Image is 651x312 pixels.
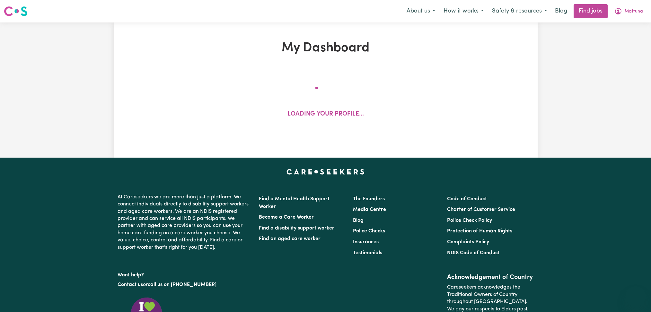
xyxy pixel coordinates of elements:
[551,4,571,18] a: Blog
[447,207,515,212] a: Charter of Customer Service
[353,218,364,223] a: Blog
[353,207,386,212] a: Media Centre
[118,269,251,279] p: Want help?
[259,196,330,209] a: Find a Mental Health Support Worker
[118,191,251,254] p: At Careseekers we are more than just a platform. We connect individuals directly to disability su...
[447,196,487,202] a: Code of Conduct
[353,239,379,245] a: Insurances
[148,282,216,287] a: call us on [PHONE_NUMBER]
[259,236,321,241] a: Find an aged care worker
[439,4,488,18] button: How it works
[402,4,439,18] button: About us
[353,196,385,202] a: The Founders
[286,169,365,174] a: Careseekers home page
[447,239,489,245] a: Complaints Policy
[610,4,647,18] button: My Account
[259,215,314,220] a: Become a Care Worker
[118,282,143,287] a: Contact us
[447,218,492,223] a: Police Check Policy
[287,110,364,119] p: Loading your profile...
[4,5,28,17] img: Careseekers logo
[353,229,385,234] a: Police Checks
[574,4,608,18] a: Find jobs
[353,250,382,256] a: Testimonials
[4,4,28,19] a: Careseekers logo
[625,286,646,307] iframe: Button to launch messaging window
[625,8,643,15] span: Maftuna
[447,273,533,281] h2: Acknowledgement of Country
[488,4,551,18] button: Safety & resources
[188,40,463,56] h1: My Dashboard
[447,229,512,234] a: Protection of Human Rights
[118,279,251,291] p: or
[259,226,334,231] a: Find a disability support worker
[447,250,500,256] a: NDIS Code of Conduct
